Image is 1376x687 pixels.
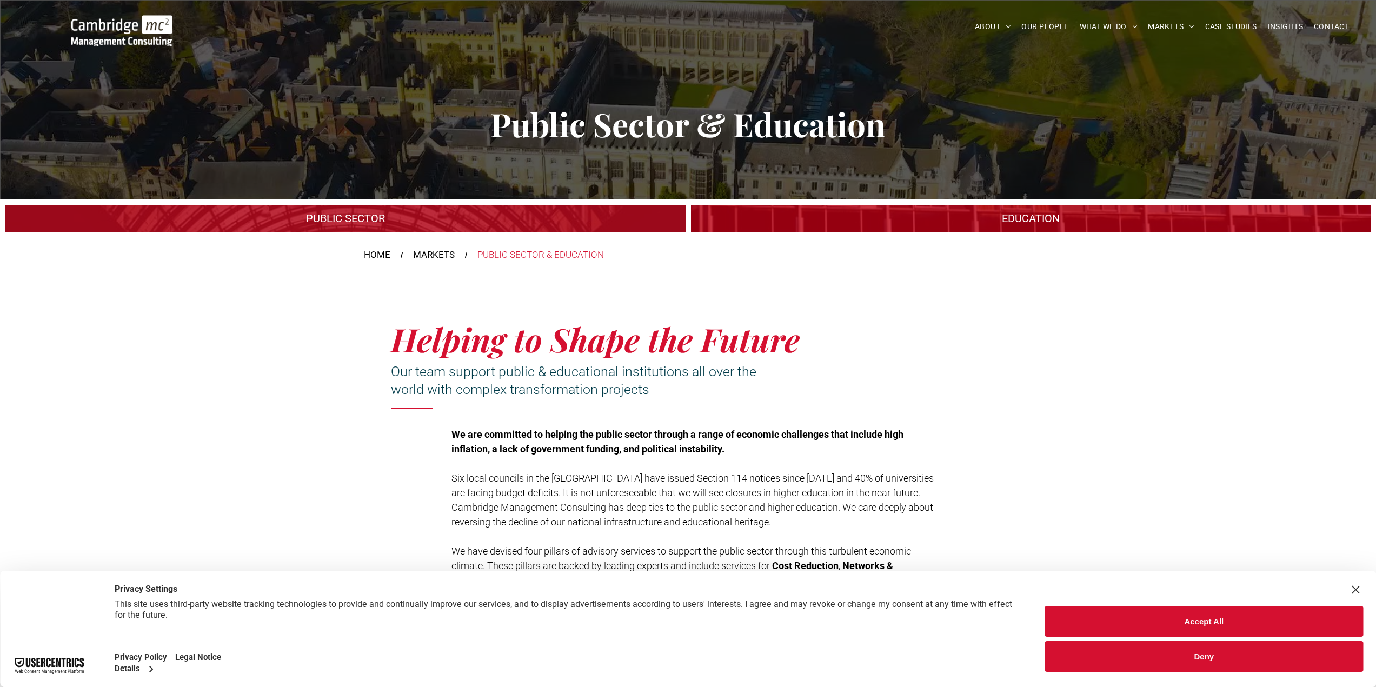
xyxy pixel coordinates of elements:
[364,248,1013,262] nav: Breadcrumbs
[691,205,1371,232] a: A crowd in silhouette at sunset, on a rise or lookout point
[969,18,1016,35] a: ABOUT
[1074,18,1143,35] a: WHAT WE DO
[451,429,903,455] span: We are committed to helping the public sector through a range of economic challenges that include...
[364,248,390,262] a: HOME
[490,102,886,145] span: Public Sector & Education
[451,545,911,571] span: We have devised four pillars of advisory services to support the public sector through this turbu...
[1142,18,1199,35] a: MARKETS
[839,560,840,571] span: ,
[1016,18,1074,35] a: OUR PEOPLE
[451,472,934,528] span: Six local councils in the [GEOGRAPHIC_DATA] have issued Section 114 notices since [DATE] and 40% ...
[71,15,172,46] img: Go to Homepage
[391,364,756,397] span: Our team support public & educational institutions all over the world with complex transformation...
[772,560,839,571] span: Cost Reduction
[413,248,455,262] a: MARKETS
[1308,18,1354,35] a: CONTACT
[1200,18,1262,35] a: CASE STUDIES
[1262,18,1308,35] a: INSIGHTS
[391,317,800,361] span: Helping to Shape the Future
[71,17,172,28] a: Your Business Transformed | Cambridge Management Consulting
[5,205,686,232] a: A large mall with arched glass roof
[477,248,604,262] div: PUBLIC SECTOR & EDUCATION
